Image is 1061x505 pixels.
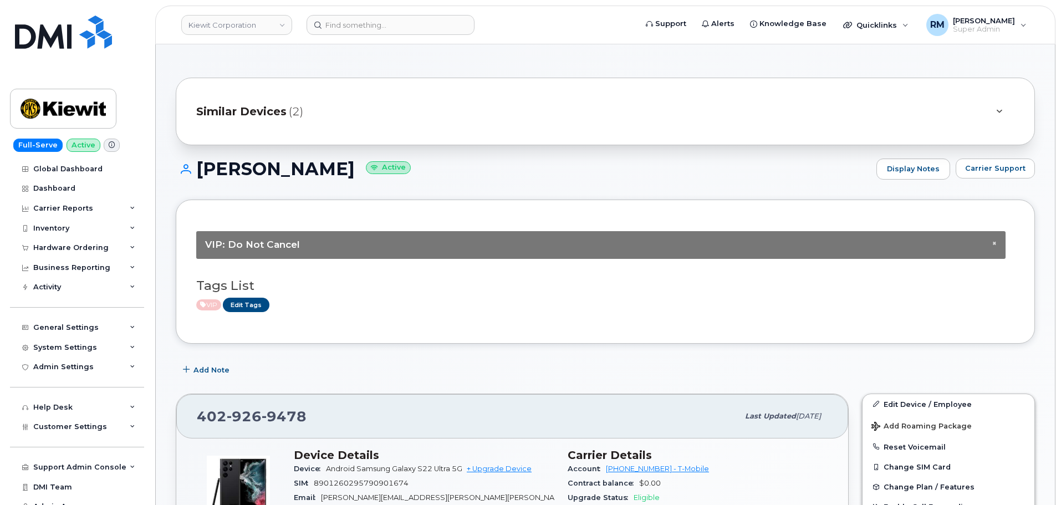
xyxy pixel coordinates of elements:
span: 402 [197,408,307,425]
button: Close [992,240,997,247]
iframe: Messenger Launcher [1013,457,1053,497]
span: [DATE] [796,412,821,420]
span: Android Samsung Galaxy S22 Ultra 5G [326,465,462,473]
button: Carrier Support [956,159,1035,178]
span: Change Plan / Features [884,483,975,491]
span: × [992,239,997,247]
small: Active [366,161,411,174]
span: Add Note [193,365,229,375]
span: Carrier Support [965,163,1026,174]
span: Contract balance [568,479,639,487]
span: Device [294,465,326,473]
button: Add Roaming Package [863,414,1034,437]
button: Reset Voicemail [863,437,1034,457]
a: [PHONE_NUMBER] - T-Mobile [606,465,709,473]
span: Email [294,493,321,502]
span: $0.00 [639,479,661,487]
span: (2) [289,104,303,120]
h3: Device Details [294,448,554,462]
button: Change Plan / Features [863,477,1034,497]
a: Display Notes [876,159,950,180]
span: 926 [227,408,262,425]
span: VIP: Do Not Cancel [205,239,300,250]
span: 8901260295790901674 [314,479,409,487]
h3: Tags List [196,279,1014,293]
span: Similar Devices [196,104,287,120]
span: Upgrade Status [568,493,634,502]
span: 9478 [262,408,307,425]
button: Add Note [176,360,239,380]
a: + Upgrade Device [467,465,532,473]
span: Active [196,299,221,310]
span: Last updated [745,412,796,420]
a: Edit Device / Employee [863,394,1034,414]
a: Edit Tags [223,298,269,312]
button: Change SIM Card [863,457,1034,477]
span: Eligible [634,493,660,502]
span: Add Roaming Package [871,422,972,432]
span: Account [568,465,606,473]
span: SIM [294,479,314,487]
h3: Carrier Details [568,448,828,462]
h1: [PERSON_NAME] [176,159,871,178]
